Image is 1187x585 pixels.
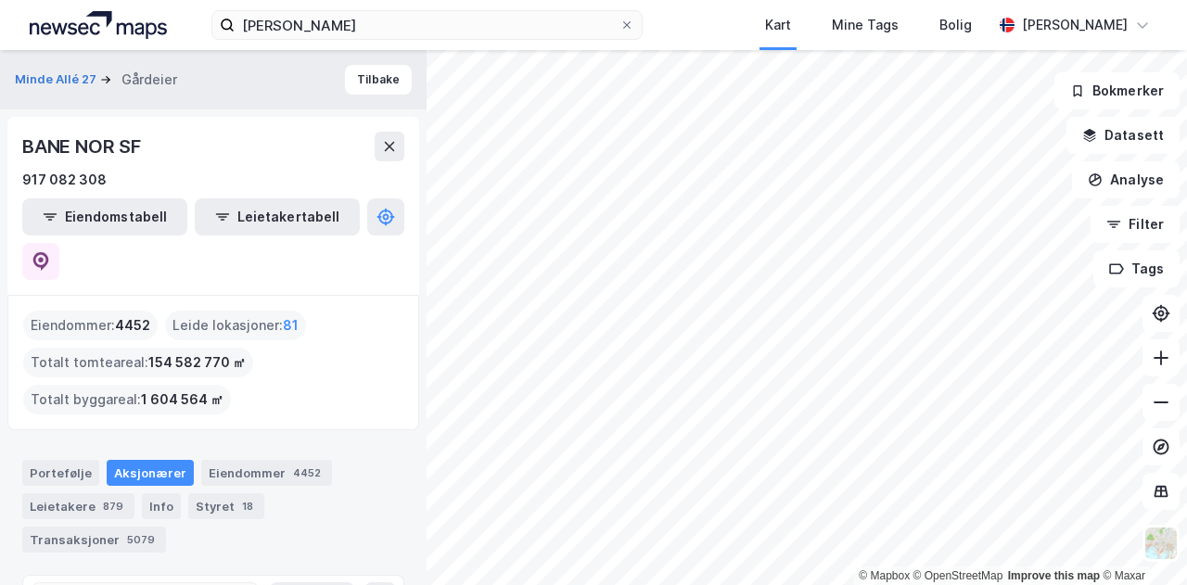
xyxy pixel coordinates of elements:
[107,460,194,486] div: Aksjonærer
[1094,496,1187,585] div: Kontrollprogram for chat
[201,460,332,486] div: Eiendommer
[1094,496,1187,585] iframe: Chat Widget
[195,198,360,235] button: Leietakertabell
[832,14,899,36] div: Mine Tags
[238,497,257,515] div: 18
[23,385,231,414] div: Totalt byggareal :
[1072,161,1180,198] button: Analyse
[115,314,150,337] span: 4452
[22,132,145,161] div: BANE NOR SF
[22,460,99,486] div: Portefølje
[22,169,107,191] div: 917 082 308
[22,527,166,553] div: Transaksjoner
[1054,72,1180,109] button: Bokmerker
[1093,250,1180,287] button: Tags
[1008,569,1100,582] a: Improve this map
[289,464,325,482] div: 4452
[913,569,1003,582] a: OpenStreetMap
[283,314,299,337] span: 81
[1091,206,1180,243] button: Filter
[121,69,177,91] div: Gårdeier
[1022,14,1128,36] div: [PERSON_NAME]
[345,65,412,95] button: Tilbake
[939,14,972,36] div: Bolig
[23,348,253,377] div: Totalt tomteareal :
[188,493,264,519] div: Styret
[30,11,167,39] img: logo.a4113a55bc3d86da70a041830d287a7e.svg
[165,311,306,340] div: Leide lokasjoner :
[15,70,100,89] button: Minde Allé 27
[142,493,181,519] div: Info
[22,198,187,235] button: Eiendomstabell
[23,311,158,340] div: Eiendommer :
[123,530,159,549] div: 5079
[22,493,134,519] div: Leietakere
[141,388,223,411] span: 1 604 564 ㎡
[1066,117,1180,154] button: Datasett
[765,14,791,36] div: Kart
[99,497,127,515] div: 879
[235,11,619,39] input: Søk på adresse, matrikkel, gårdeiere, leietakere eller personer
[859,569,910,582] a: Mapbox
[148,351,246,374] span: 154 582 770 ㎡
